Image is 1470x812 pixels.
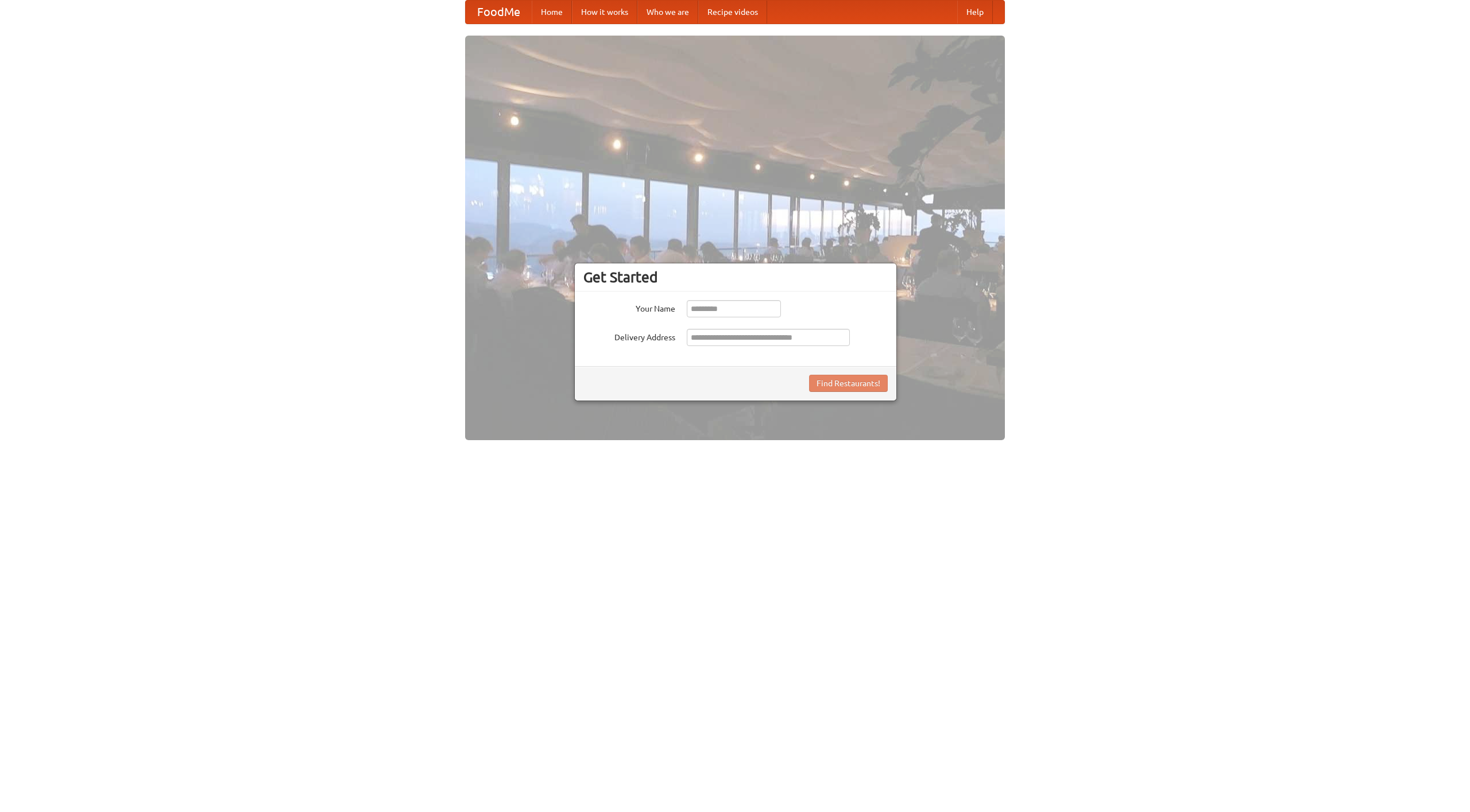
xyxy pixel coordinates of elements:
a: Home [532,1,572,24]
button: Find Restaurants! [809,375,888,392]
a: Recipe videos [698,1,767,24]
label: Your Name [583,300,675,314]
label: Delivery Address [583,329,675,343]
a: Help [957,1,993,24]
a: How it works [572,1,637,24]
h3: Get Started [583,269,888,286]
a: Who we are [637,1,698,24]
a: FoodMe [466,1,532,24]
